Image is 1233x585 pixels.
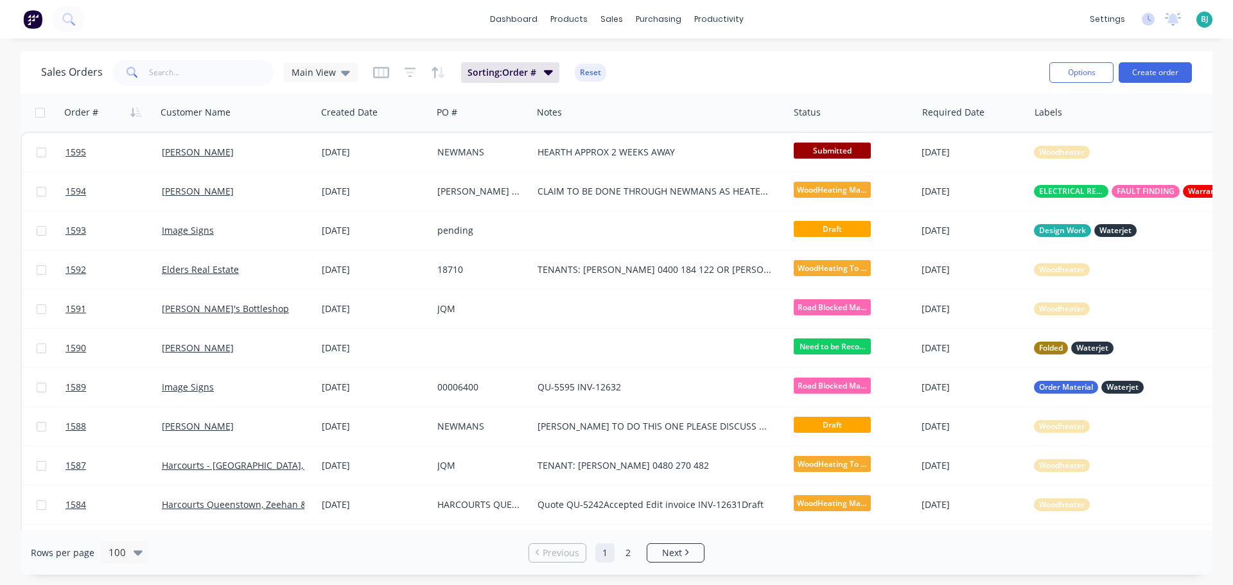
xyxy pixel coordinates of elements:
span: 1590 [66,342,86,354]
button: Sorting:Order # [461,62,559,83]
span: 1589 [66,381,86,394]
button: Reset [575,64,606,82]
span: WoodHeating Mar... [794,182,871,198]
a: Harcourts Queenstown, Zeehan & [PERSON_NAME] [162,498,381,511]
div: [DATE] [322,146,427,159]
button: Woodheater [1034,263,1090,276]
div: QU-5595 INV-12632 [538,381,771,394]
button: Woodheater [1034,146,1090,159]
div: [DATE] [922,498,1024,511]
span: Next [662,546,682,559]
span: FAULT FINDING [1117,185,1175,198]
span: Woodheater [1039,459,1085,472]
a: 1589 [66,368,162,406]
span: Need to be Reco... [794,338,871,354]
h1: Sales Orders [41,66,103,78]
a: [PERSON_NAME]'s Bottleshop [162,302,289,315]
a: Image Signs [162,224,214,236]
a: 1584 [66,485,162,524]
a: [PERSON_NAME] [162,185,234,197]
div: Status [794,106,821,119]
span: Draft [794,221,871,237]
div: NEWMANS [437,420,523,433]
span: Waterjet [1106,381,1139,394]
span: Draft [794,417,871,433]
span: Warranty [1188,185,1223,198]
div: [DATE] [922,459,1024,472]
span: Woodheater [1039,420,1085,433]
span: 1587 [66,459,86,472]
div: HEARTH APPROX 2 WEEKS AWAY [538,146,771,159]
div: NEWMANS [437,146,523,159]
a: Page 2 [618,543,638,563]
a: 1579 [66,525,162,563]
span: Previous [543,546,579,559]
span: Submitted [794,143,871,159]
div: Notes [537,106,562,119]
button: Options [1049,62,1114,83]
button: Woodheater [1034,498,1090,511]
div: purchasing [629,10,688,29]
a: dashboard [484,10,544,29]
span: BJ [1201,13,1209,25]
ul: Pagination [523,543,710,563]
a: 1595 [66,133,162,171]
span: 1593 [66,224,86,237]
div: [PERSON_NAME] TO DO THIS ONE PLEASE DISCUSS WITH [PERSON_NAME] [538,420,771,433]
span: 1588 [66,420,86,433]
img: Factory [23,10,42,29]
div: [DATE] [922,342,1024,354]
div: settings [1083,10,1132,29]
button: Woodheater [1034,302,1090,315]
a: Previous page [529,546,586,559]
div: [DATE] [922,302,1024,315]
span: Woodheater [1039,302,1085,315]
div: TENANTS: [PERSON_NAME] 0400 184 122 OR [PERSON_NAME] 0477 864 429 QU-5563 INV-12642 [538,263,771,276]
div: Order # [64,106,98,119]
div: pending [437,224,523,237]
div: [DATE] [322,224,427,237]
a: Page 1 is your current page [595,543,615,563]
div: Customer Name [161,106,231,119]
span: Road Blocked Ma... [794,378,871,394]
span: Design Work [1039,224,1086,237]
a: [PERSON_NAME] [162,342,234,354]
div: [DATE] [322,498,427,511]
span: ELECTRICAL REPAIRS [1039,185,1103,198]
div: CLAIM TO BE DONE THROUGH NEWMANS AS HEATER WAS PURCHASED FROM THERE [538,185,771,198]
div: 00006400 [437,381,523,394]
div: [DATE] [322,420,427,433]
a: [PERSON_NAME] [162,146,234,158]
span: Sorting: Order # [468,66,536,79]
a: [PERSON_NAME] [162,420,234,432]
div: JQM [437,302,523,315]
a: 1590 [66,329,162,367]
span: Road Blocked Ma... [794,299,871,315]
a: 1592 [66,250,162,289]
div: [DATE] [922,224,1024,237]
div: Required Date [922,106,984,119]
a: 1588 [66,407,162,446]
button: Design WorkWaterjet [1034,224,1137,237]
span: 1591 [66,302,86,315]
span: 1592 [66,263,86,276]
div: [DATE] [922,263,1024,276]
span: Woodheater [1039,146,1085,159]
span: Order Material [1039,381,1093,394]
a: Harcourts - [GEOGRAPHIC_DATA], Rosebery, [GEOGRAPHIC_DATA] [162,459,439,471]
div: PO # [437,106,457,119]
div: 18710 [437,263,523,276]
a: 1594 [66,172,162,211]
span: Waterjet [1076,342,1108,354]
span: Main View [292,65,336,79]
button: Create order [1119,62,1192,83]
div: [DATE] [922,146,1024,159]
div: Created Date [321,106,378,119]
button: Order MaterialWaterjet [1034,381,1144,394]
div: productivity [688,10,750,29]
input: Search... [149,60,274,85]
div: [DATE] [922,420,1024,433]
span: WoodHeating To ... [794,456,871,472]
div: HARCOURTS QUEENSTOWN 2508027551 [437,498,523,511]
span: Woodheater [1039,498,1085,511]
